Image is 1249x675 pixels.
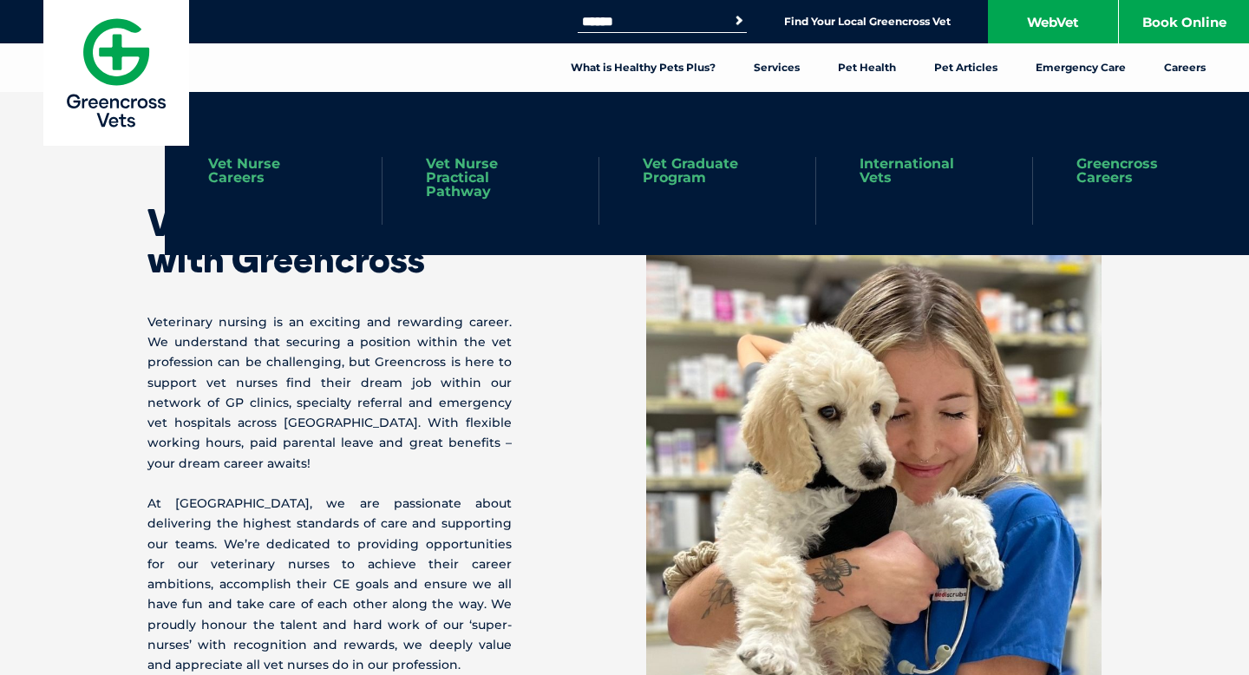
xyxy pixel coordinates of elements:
[784,15,951,29] a: Find Your Local Greencross Vet
[860,157,989,185] a: International Vets
[147,312,512,474] p: Veterinary nursing is an exciting and rewarding career. We understand that securing a position wi...
[735,43,819,92] a: Services
[147,205,512,278] h2: Vet Nursing Careers with Greencross
[426,157,555,199] a: Vet Nurse Practical Pathway
[915,43,1017,92] a: Pet Articles
[1017,43,1145,92] a: Emergency Care
[1145,43,1225,92] a: Careers
[643,157,772,185] a: Vet Graduate Program
[208,157,338,185] a: Vet Nurse Careers
[1076,157,1206,185] a: Greencross Careers
[730,12,748,29] button: Search
[819,43,915,92] a: Pet Health
[552,43,735,92] a: What is Healthy Pets Plus?
[147,494,512,675] p: At [GEOGRAPHIC_DATA], we are passionate about delivering the highest standards of care and suppor...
